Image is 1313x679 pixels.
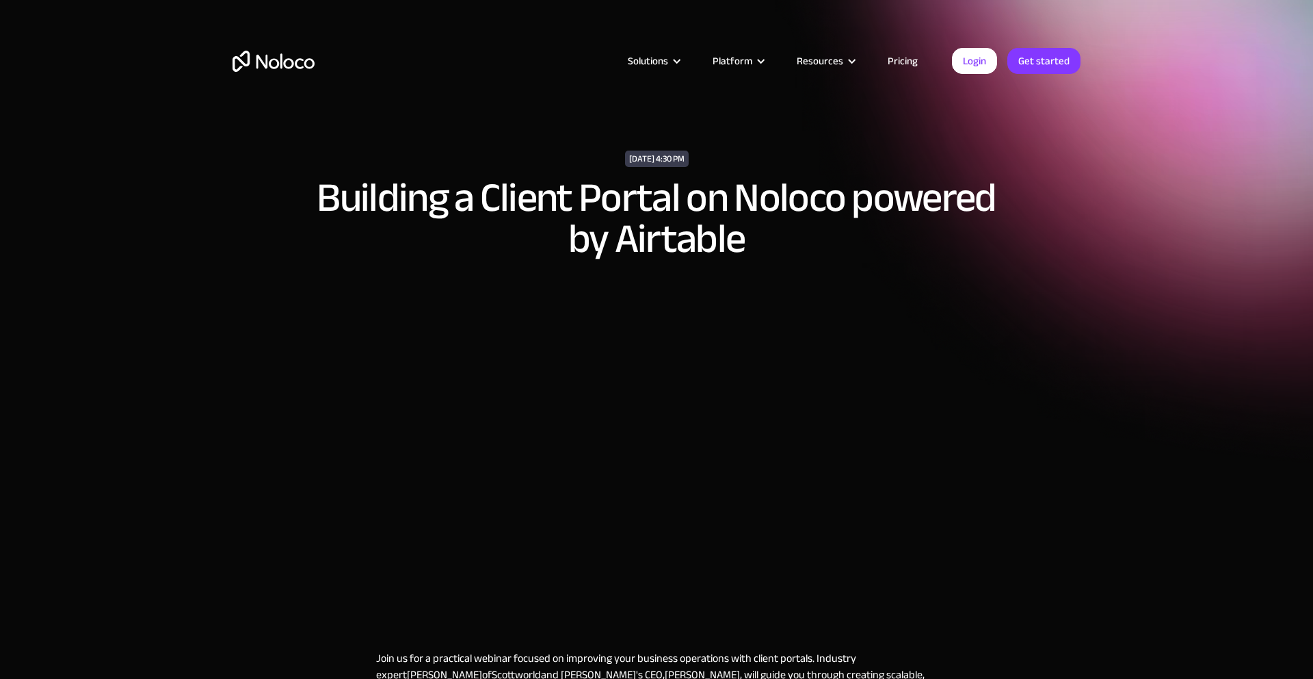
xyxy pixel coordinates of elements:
h1: Building a Client Portal on Noloco powered by Airtable [304,177,1009,259]
a: Pricing [871,52,935,70]
a: Login [952,48,997,74]
div: Resources [797,52,843,70]
a: home [233,51,315,72]
div: [DATE] 4:30 PM [625,151,689,167]
a: Get started [1007,48,1080,74]
div: Solutions [628,52,668,70]
div: Platform [713,52,752,70]
div: Platform [695,52,780,70]
div: Resources [780,52,871,70]
iframe: YouTube embed [376,307,937,623]
div: Solutions [611,52,695,70]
